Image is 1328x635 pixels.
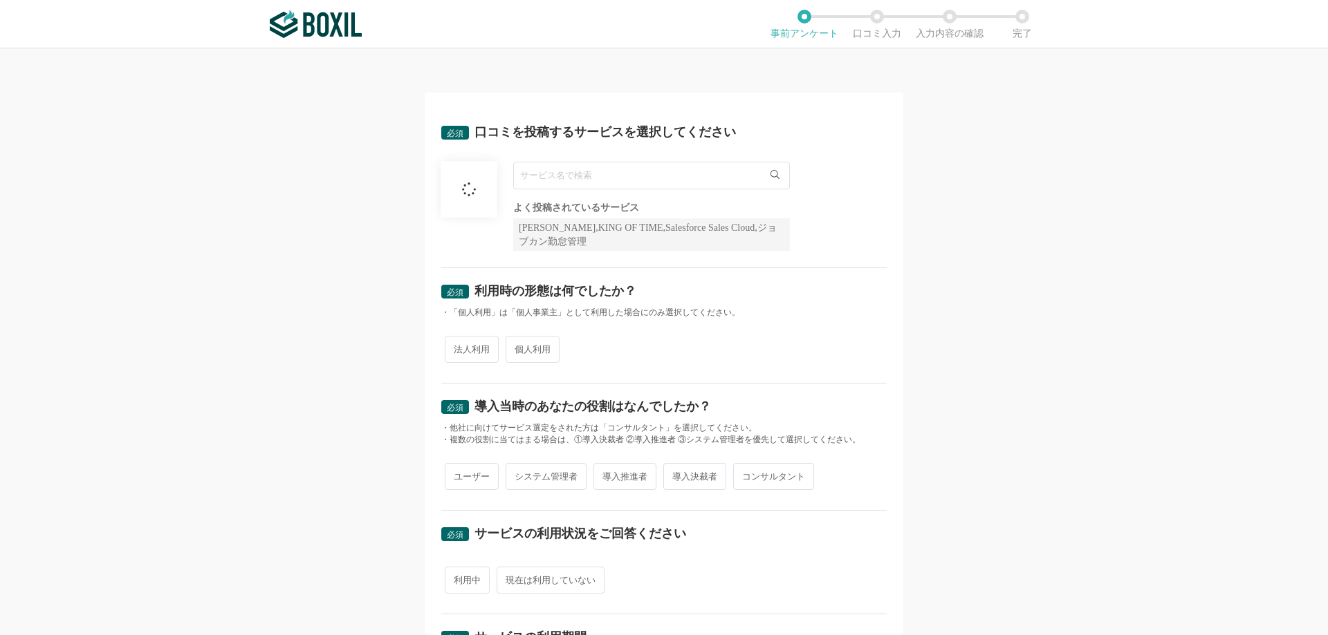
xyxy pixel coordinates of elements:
[513,218,790,251] div: [PERSON_NAME],KING OF TIME,Salesforce Sales Cloud,ジョブカン勤怠管理
[513,203,790,213] div: よく投稿されているサービス
[447,129,463,138] span: 必須
[506,463,587,490] span: システム管理者
[445,336,499,363] span: 法人利用
[447,530,463,540] span: 必須
[474,285,636,297] div: 利用時の形態は何でしたか？
[445,463,499,490] span: ユーザー
[506,336,560,363] span: 個人利用
[270,10,362,38] img: ボクシルSaaS_ロゴ
[663,463,726,490] span: 導入決裁者
[913,10,986,39] li: 入力内容の確認
[474,400,711,413] div: 導入当時のあなたの役割はなんでしたか？
[768,10,840,39] li: 事前アンケート
[733,463,814,490] span: コンサルタント
[840,10,913,39] li: 口コミ入力
[441,422,887,434] div: ・他社に向けてサービス選定をされた方は「コンサルタント」を選択してください。
[986,10,1058,39] li: 完了
[441,307,887,319] div: ・「個人利用」は「個人事業主」として利用した場合にのみ選択してください。
[593,463,656,490] span: 導入推進者
[513,162,790,189] input: サービス名で検索
[474,527,686,540] div: サービスの利用状況をご回答ください
[474,126,736,138] div: 口コミを投稿するサービスを選択してください
[447,287,463,297] span: 必須
[447,403,463,413] span: 必須
[441,434,887,446] div: ・複数の役割に当てはまる場合は、①導入決裁者 ②導入推進者 ③システム管理者を優先して選択してください。
[445,567,490,594] span: 利用中
[497,567,605,594] span: 現在は利用していない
